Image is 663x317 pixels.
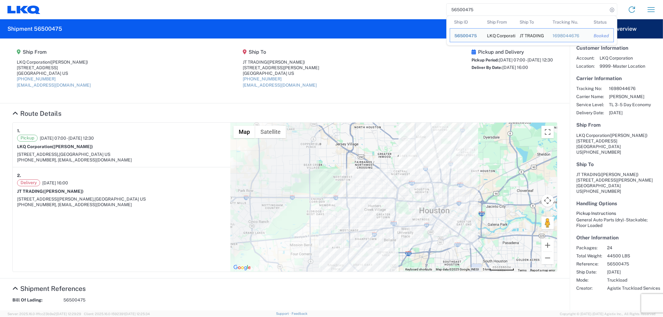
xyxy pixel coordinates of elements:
button: Zoom in [541,239,554,251]
h5: Ship From [17,49,91,55]
span: 1698044676 [609,86,651,91]
h2: Shipment 56500475 [7,25,62,33]
span: Deliver By Date: [472,65,502,70]
address: [GEOGRAPHIC_DATA] US [576,172,656,194]
div: General Auto Parts (dry) - Stackable; Floor Loaded [576,217,656,228]
button: Keyboard shortcuts [405,267,432,272]
span: 56500475 [63,297,85,303]
span: [DATE] [609,110,651,115]
span: Total Weight: [576,253,602,259]
span: ([PERSON_NAME]) [610,133,647,138]
span: [DATE] 07:00 - [DATE] 12:30 [499,57,553,62]
a: Support [276,312,292,315]
span: Pickup Period: [472,58,499,62]
button: Show satellite imagery [255,126,286,138]
span: ([PERSON_NAME]) [267,60,305,65]
div: [GEOGRAPHIC_DATA] US [243,70,320,76]
th: Status [589,16,614,28]
span: Service Level: [576,102,604,107]
h5: Pickup and Delivery [472,49,553,55]
div: LKQ Corporation [17,59,91,65]
span: 56500475 [454,33,477,38]
button: Map Scale: 5 km per 75 pixels [481,267,516,272]
strong: 2. [17,172,21,179]
strong: JT TRADING [17,189,84,194]
span: Server: 2025.16.0-1ffcc23b9e2 [7,312,81,316]
span: ([PERSON_NAME]) [601,172,638,177]
span: 9999 - Master Location [600,63,645,69]
span: Mode: [576,277,602,283]
span: Tracking No: [576,86,604,91]
a: [PHONE_NUMBER] [243,76,282,81]
span: [PHONE_NUMBER] [582,189,621,194]
button: Zoom out [541,252,554,264]
img: Google [232,264,252,272]
button: Drag Pegman onto the map to open Street View [541,217,554,229]
span: ([PERSON_NAME]) [43,189,84,194]
div: [PHONE_NUMBER], [EMAIL_ADDRESS][DOMAIN_NAME] [17,202,226,207]
span: Delivery [17,179,40,186]
div: LKQ Corporation [487,29,511,42]
span: Creator: [576,285,602,291]
span: Truckload [607,277,660,283]
span: ([PERSON_NAME]) [50,60,88,65]
a: Hide Details [12,285,86,292]
div: 1698044676 [553,33,585,38]
span: Client: 2025.16.0-1592391 [84,312,150,316]
a: [EMAIL_ADDRESS][DOMAIN_NAME] [17,83,91,88]
div: 56500475 [454,33,478,38]
a: Hide Details [12,110,62,117]
span: ([PERSON_NAME]) [52,144,93,149]
h6: Pickup Instructions [576,211,656,216]
h5: Ship To [243,49,320,55]
span: Agistix Truckload Services [607,285,660,291]
span: Location: [576,63,595,69]
div: [STREET_ADDRESS][PERSON_NAME] [243,65,320,70]
address: [GEOGRAPHIC_DATA] US [576,133,656,155]
button: Map camera controls [541,194,554,207]
span: Carrier Name: [576,94,604,99]
span: [GEOGRAPHIC_DATA] US [59,152,110,157]
span: Reference: [576,261,602,267]
a: Report a map error [530,269,555,272]
h5: Other Information [576,235,656,241]
a: Feedback [292,312,307,315]
span: [DATE] [607,269,660,275]
span: Pickup [17,135,38,142]
span: [GEOGRAPHIC_DATA] US [94,197,146,202]
h5: Carrier Information [576,75,656,81]
strong: LKQ Corporation [17,144,93,149]
a: Open this area in Google Maps (opens a new window) [232,264,252,272]
span: Account: [576,55,595,61]
h5: Ship From [576,122,656,128]
span: 44500 LBS [607,253,660,259]
span: Packages: [576,245,602,251]
span: [DATE] 12:25:34 [125,312,150,316]
span: Copyright © [DATE]-[DATE] Agistix Inc., All Rights Reserved [560,311,656,317]
span: [DATE] 12:29:29 [56,312,81,316]
th: Tracking Nu. [548,16,589,28]
span: Ship Date: [576,269,602,275]
button: Show street map [233,126,255,138]
span: Delivery Date: [576,110,604,115]
strong: Bill Of Lading: [12,297,59,303]
a: Terms [518,269,527,272]
div: [GEOGRAPHIC_DATA] US [17,70,91,76]
span: Map data ©2025 Google, INEGI [436,268,479,271]
span: LKQ Corporation [576,133,610,138]
span: [STREET_ADDRESS] [576,138,617,143]
span: 24 [607,245,660,251]
h5: Handling Options [576,201,656,206]
div: JT TRADING [243,59,320,65]
span: 56500475 [607,261,660,267]
a: [EMAIL_ADDRESS][DOMAIN_NAME] [243,83,317,88]
span: TL 3 - 5 Day Economy [609,102,651,107]
span: [PHONE_NUMBER] [582,150,621,155]
input: Shipment, tracking or reference number [447,4,608,16]
span: [PERSON_NAME] [609,94,651,99]
div: Booked [594,33,609,38]
th: Ship From [483,16,516,28]
button: Toggle fullscreen view [541,126,554,138]
div: JT TRADING [520,29,544,42]
h5: Ship To [576,161,656,167]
